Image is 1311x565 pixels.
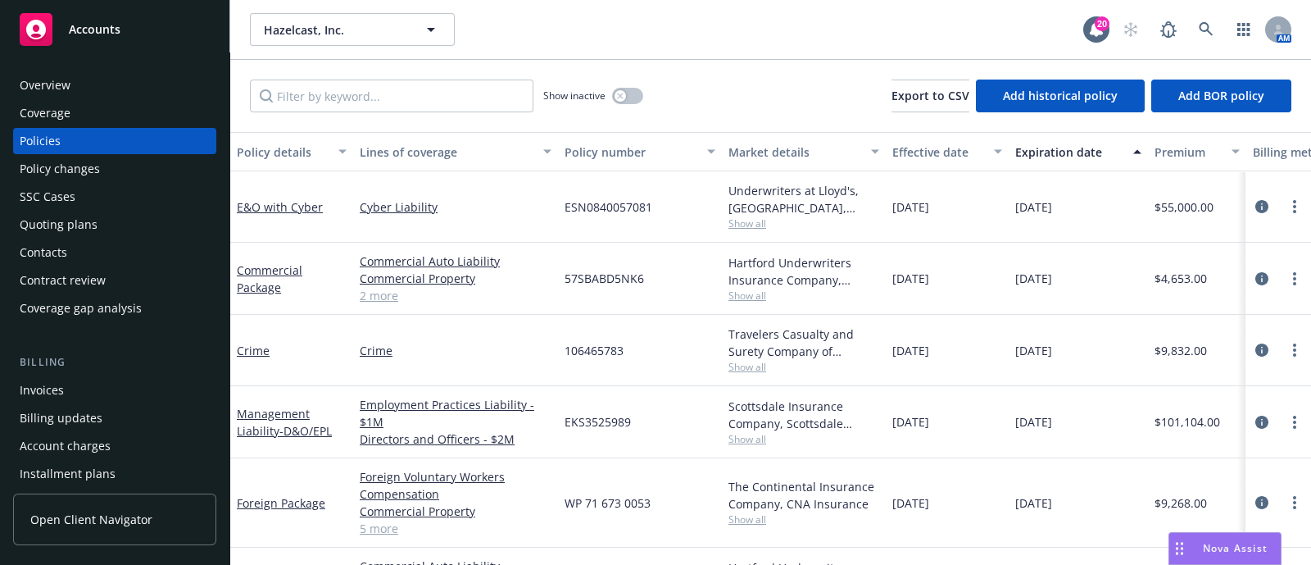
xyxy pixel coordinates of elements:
[13,184,216,210] a: SSC Cases
[565,198,652,216] span: ESN0840057081
[565,413,631,431] span: EKS3525989
[360,144,533,161] div: Lines of coverage
[728,144,861,161] div: Market details
[20,267,106,294] div: Contract review
[20,100,70,126] div: Coverage
[886,132,1009,171] button: Effective date
[976,80,1145,112] button: Add historical policy
[353,132,558,171] button: Lines of coverage
[1009,132,1148,171] button: Expiration date
[728,432,879,446] span: Show all
[20,405,102,431] div: Billing updates
[237,144,329,161] div: Policy details
[1154,494,1207,512] span: $9,268.00
[1168,532,1282,565] button: Nova Assist
[728,326,879,360] div: Travelers Casualty and Surety Company of America, Travelers Insurance
[1015,270,1052,287] span: [DATE]
[237,199,323,215] a: E&O with Cyber
[543,89,606,103] span: Show inactive
[20,295,142,321] div: Coverage gap analysis
[20,461,116,487] div: Installment plans
[264,21,406,39] span: Hazelcast, Inc.
[13,128,216,154] a: Policies
[1154,270,1207,287] span: $4,653.00
[13,354,216,371] div: Billing
[1114,13,1147,46] a: Start snowing
[250,13,455,46] button: Hazelcast, Inc.
[1285,340,1304,360] a: more
[360,468,551,503] a: Foreign Voluntary Workers Compensation
[360,503,551,520] a: Commercial Property
[558,132,722,171] button: Policy number
[1285,197,1304,216] a: more
[20,156,100,182] div: Policy changes
[728,216,879,230] span: Show all
[20,128,61,154] div: Policies
[1285,412,1304,432] a: more
[1169,533,1190,564] div: Drag to move
[20,212,98,238] div: Quoting plans
[892,270,929,287] span: [DATE]
[20,377,64,403] div: Invoices
[892,198,929,216] span: [DATE]
[230,132,353,171] button: Policy details
[360,270,551,287] a: Commercial Property
[20,184,75,210] div: SSC Cases
[728,513,879,526] span: Show all
[565,494,651,512] span: WP 71 673 0053
[1152,13,1185,46] a: Report a Bug
[20,72,70,98] div: Overview
[237,406,332,439] a: Management Liability
[728,398,879,432] div: Scottsdale Insurance Company, Scottsdale Insurance Company (Nationwide), E-Risk Services, CRC Group
[1285,269,1304,289] a: more
[1227,13,1260,46] a: Switch app
[1190,13,1223,46] a: Search
[1095,16,1109,31] div: 20
[360,342,551,359] a: Crime
[360,520,551,537] a: 5 more
[1015,198,1052,216] span: [DATE]
[1285,493,1304,513] a: more
[565,144,697,161] div: Policy number
[1252,493,1272,513] a: circleInformation
[13,156,216,182] a: Policy changes
[360,287,551,304] a: 2 more
[728,254,879,289] div: Hartford Underwriters Insurance Company, Hartford Insurance Group
[892,144,984,161] div: Effective date
[13,212,216,238] a: Quoting plans
[237,343,270,358] a: Crime
[1003,88,1118,103] span: Add historical policy
[1252,412,1272,432] a: circleInformation
[1252,197,1272,216] a: circleInformation
[13,461,216,487] a: Installment plans
[69,23,120,36] span: Accounts
[20,239,67,266] div: Contacts
[728,289,879,303] span: Show all
[13,100,216,126] a: Coverage
[13,377,216,403] a: Invoices
[1154,342,1207,359] span: $9,832.00
[360,396,551,431] a: Employment Practices Liability - $1M
[360,198,551,216] a: Cyber Liability
[1015,413,1052,431] span: [DATE]
[565,342,624,359] span: 106465783
[1203,541,1268,555] span: Nova Assist
[250,80,533,112] input: Filter by keyword...
[237,495,325,511] a: Foreign Package
[1252,340,1272,360] a: circleInformation
[30,511,152,528] span: Open Client Navigator
[13,267,216,294] a: Contract review
[1015,144,1123,161] div: Expiration date
[360,253,551,270] a: Commercial Auto Liability
[1154,198,1213,216] span: $55,000.00
[1154,413,1220,431] span: $101,104.00
[279,423,332,439] span: - D&O/EPL
[1015,494,1052,512] span: [DATE]
[1252,269,1272,289] a: circleInformation
[237,262,302,295] a: Commercial Package
[565,270,644,287] span: 57SBABD5NK6
[892,342,929,359] span: [DATE]
[13,7,216,52] a: Accounts
[728,360,879,374] span: Show all
[20,433,111,459] div: Account charges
